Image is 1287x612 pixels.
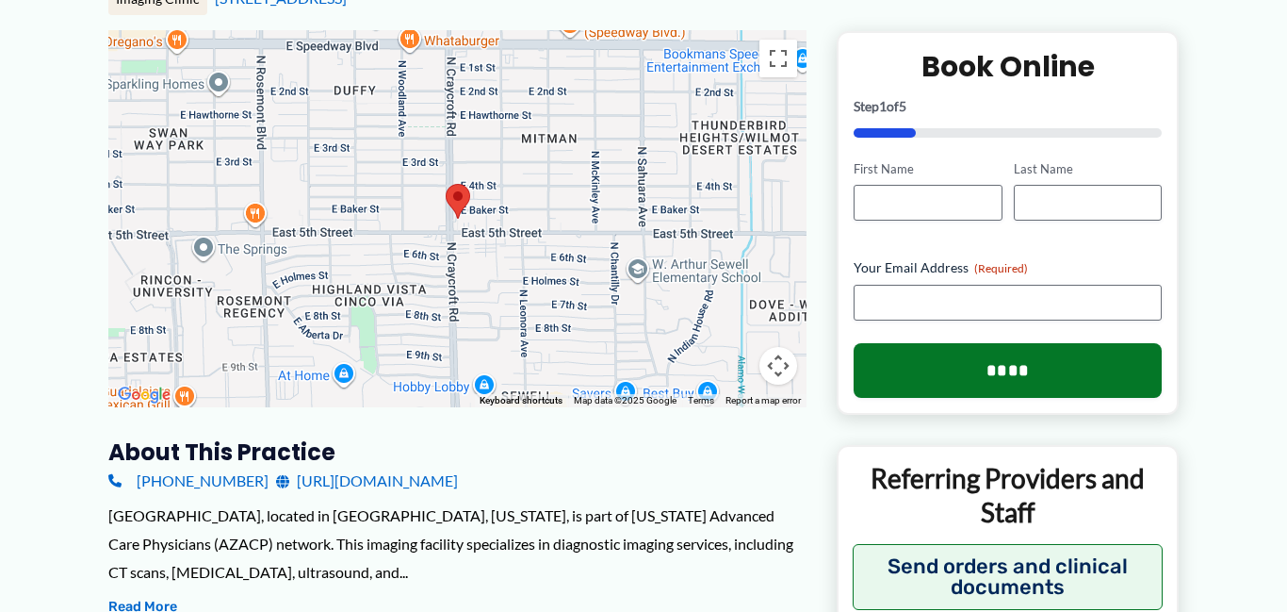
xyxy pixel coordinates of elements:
[974,261,1028,275] span: (Required)
[276,467,458,495] a: [URL][DOMAIN_NAME]
[854,47,1162,84] h2: Book Online
[759,40,797,77] button: Toggle fullscreen view
[759,347,797,385] button: Map camera controls
[854,159,1002,177] label: First Name
[108,467,269,495] a: [PHONE_NUMBER]
[879,97,887,113] span: 1
[113,383,175,407] img: Google
[108,502,806,586] div: [GEOGRAPHIC_DATA], located in [GEOGRAPHIC_DATA], [US_STATE], is part of [US_STATE] Advanced Care ...
[574,395,676,405] span: Map data ©2025 Google
[688,395,714,405] a: Terms (opens in new tab)
[480,394,562,407] button: Keyboard shortcuts
[854,99,1162,112] p: Step of
[108,438,806,467] h3: About this practice
[853,543,1163,609] button: Send orders and clinical documents
[853,461,1163,530] p: Referring Providers and Staff
[1014,159,1162,177] label: Last Name
[725,395,801,405] a: Report a map error
[113,383,175,407] a: Open this area in Google Maps (opens a new window)
[854,258,1162,277] label: Your Email Address
[899,97,906,113] span: 5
